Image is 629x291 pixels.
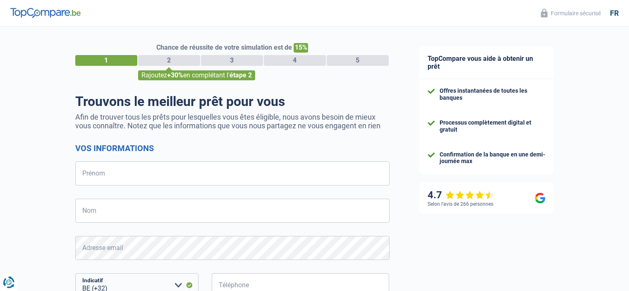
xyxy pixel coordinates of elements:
[440,87,545,101] div: Offres instantanées de toutes les banques
[75,94,390,109] h1: Trouvons le meilleur prêt pour vous
[201,55,263,66] div: 3
[610,9,619,18] div: fr
[75,113,390,130] p: Afin de trouver tous les prêts pour lesquelles vous êtes éligible, nous avons besoin de mieux vou...
[230,71,252,79] span: étape 2
[294,43,308,53] span: 15%
[156,43,292,51] span: Chance de réussite de votre simulation est de
[440,119,545,133] div: Processus complètement digital et gratuit
[138,70,255,80] div: Rajoutez en complétant l'
[428,201,493,207] div: Selon l’avis de 266 personnes
[440,151,545,165] div: Confirmation de la banque en une demi-journée max
[264,55,326,66] div: 4
[428,189,494,201] div: 4.7
[138,55,200,66] div: 2
[75,55,137,66] div: 1
[419,46,554,79] div: TopCompare vous aide à obtenir un prêt
[75,143,390,153] h2: Vos informations
[536,6,606,20] button: Formulaire sécurisé
[167,71,183,79] span: +30%
[327,55,389,66] div: 5
[10,8,81,18] img: TopCompare Logo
